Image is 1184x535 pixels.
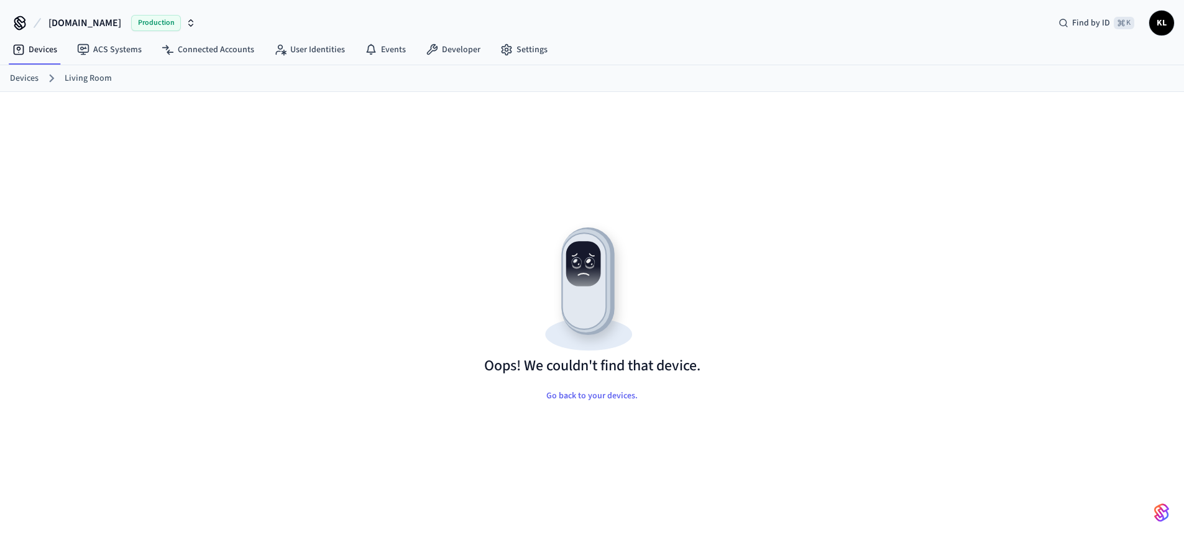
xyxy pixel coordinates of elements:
[10,72,39,85] a: Devices
[67,39,152,61] a: ACS Systems
[152,39,264,61] a: Connected Accounts
[264,39,355,61] a: User Identities
[2,39,67,61] a: Devices
[48,16,121,30] span: [DOMAIN_NAME]
[484,217,700,356] img: Resource not found
[131,15,181,31] span: Production
[65,72,112,85] a: Living Room
[1150,12,1173,34] span: KL
[355,39,416,61] a: Events
[1049,12,1144,34] div: Find by ID⌘ K
[1149,11,1174,35] button: KL
[484,356,700,376] h1: Oops! We couldn't find that device.
[1072,17,1110,29] span: Find by ID
[416,39,490,61] a: Developer
[1114,17,1134,29] span: ⌘ K
[1154,503,1169,523] img: SeamLogoGradient.69752ec5.svg
[536,383,648,408] button: Go back to your devices.
[490,39,558,61] a: Settings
